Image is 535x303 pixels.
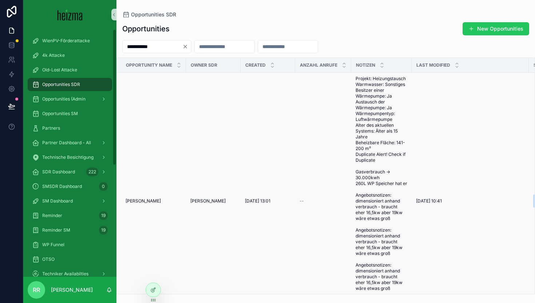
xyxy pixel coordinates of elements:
[28,267,112,280] a: Techniker Availabilties
[58,9,83,20] img: App logo
[99,182,108,191] div: 0
[416,198,524,204] a: [DATE] 10:41
[131,11,176,18] span: Opportunities SDR
[28,224,112,237] a: Reminder SM19
[42,242,64,248] span: WP Funnel
[42,184,82,189] span: SMSDR Dashboard
[28,180,112,193] a: SMSDR Dashboard0
[122,11,176,18] a: Opportunities SDR
[463,22,529,35] button: New Opportunities
[28,49,112,62] a: 4k Attacke
[42,52,65,58] span: 4k Attacke
[28,107,112,120] a: Opportunities SM
[23,29,116,277] div: scrollable content
[300,198,347,204] a: --
[42,82,80,87] span: Opportunities SDR
[28,93,112,106] a: Opportunities (Admin
[99,211,108,220] div: 19
[42,38,90,44] span: WienPV-Förderattacke
[416,198,442,204] span: [DATE] 10:41
[416,62,450,68] span: Last Modified
[42,213,62,219] span: Reminder
[191,62,217,68] span: Owner SDR
[28,34,112,47] a: WienPV-Förderattacke
[28,78,112,91] a: Opportunities SDR
[28,122,112,135] a: Partners
[42,169,75,175] span: SDR Dashboard
[126,198,182,204] a: [PERSON_NAME]
[245,62,266,68] span: Created
[99,226,108,235] div: 19
[42,154,94,160] span: Technische Besichtigung
[33,286,40,294] span: RR
[126,198,161,204] span: [PERSON_NAME]
[42,140,91,146] span: Partner Dashboard - All
[28,253,112,266] a: OTSO
[245,198,291,204] a: [DATE] 13:01
[182,44,191,50] button: Clear
[300,62,337,68] span: Anzahl Anrufe
[28,209,112,222] a: Reminder19
[42,67,77,73] span: Old-Lost Attacke
[28,165,112,178] a: SDR Dashboard222
[42,256,55,262] span: OTSO
[245,198,270,204] span: [DATE] 13:01
[42,111,78,117] span: Opportunities SM
[300,198,304,204] span: --
[28,238,112,251] a: WP Funnel
[28,136,112,149] a: Partner Dashboard - All
[42,96,86,102] span: Opportunities (Admin
[122,24,170,34] h1: Opportunities
[42,227,70,233] span: Reminder SM
[126,62,172,68] span: Opportunity Name
[28,194,112,208] a: SM Dashboard
[28,151,112,164] a: Technische Besichtigung
[356,62,375,68] span: Notizen
[28,63,112,76] a: Old-Lost Attacke
[42,125,60,131] span: Partners
[86,168,98,176] div: 222
[42,271,88,277] span: Techniker Availabilties
[42,198,73,204] span: SM Dashboard
[51,286,93,294] p: [PERSON_NAME]
[190,198,226,204] span: [PERSON_NAME]
[190,198,236,204] a: [PERSON_NAME]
